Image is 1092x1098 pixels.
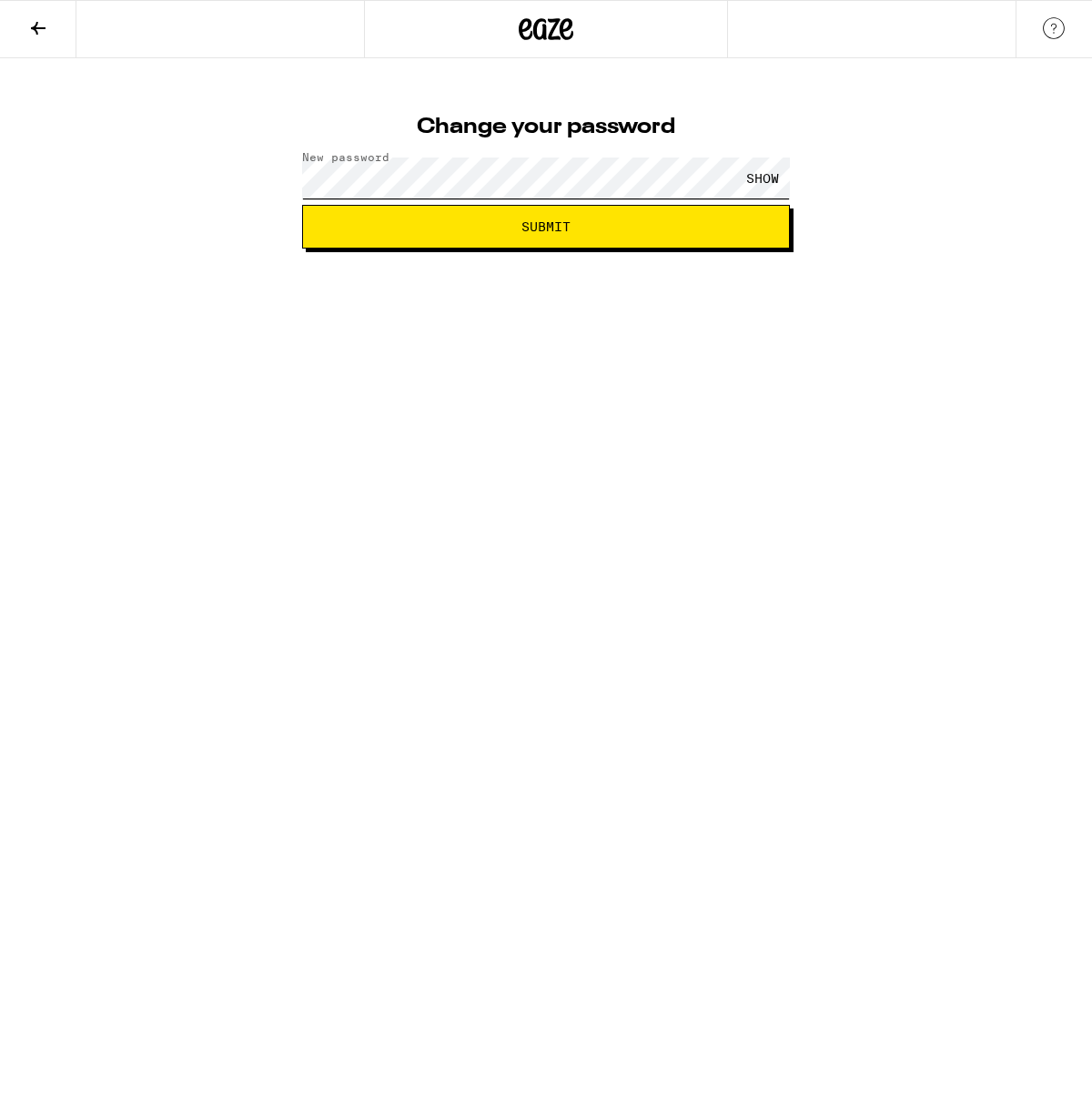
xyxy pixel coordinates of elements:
h1: Change your password [302,117,790,138]
label: New password [302,151,389,163]
button: Submit [302,205,790,249]
span: Submit [521,220,571,233]
div: SHOW [735,158,790,198]
span: Hi. Need any help? [11,13,131,27]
